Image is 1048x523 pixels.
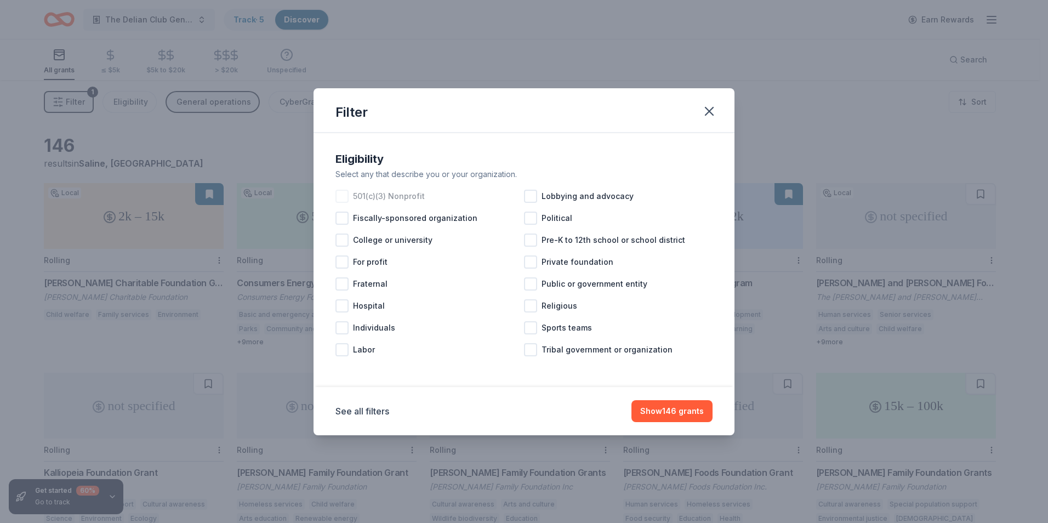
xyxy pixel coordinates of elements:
[353,277,388,291] span: Fraternal
[353,212,477,225] span: Fiscally-sponsored organization
[542,255,613,269] span: Private foundation
[542,234,685,247] span: Pre-K to 12th school or school district
[353,321,395,334] span: Individuals
[631,400,713,422] button: Show146 grants
[335,405,389,418] button: See all filters
[542,299,577,312] span: Religious
[353,234,432,247] span: College or university
[353,255,388,269] span: For profit
[353,299,385,312] span: Hospital
[335,168,713,181] div: Select any that describe you or your organization.
[353,190,425,203] span: 501(c)(3) Nonprofit
[335,150,713,168] div: Eligibility
[353,343,375,356] span: Labor
[542,321,592,334] span: Sports teams
[542,343,673,356] span: Tribal government or organization
[542,190,634,203] span: Lobbying and advocacy
[542,212,572,225] span: Political
[335,104,368,121] div: Filter
[542,277,647,291] span: Public or government entity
